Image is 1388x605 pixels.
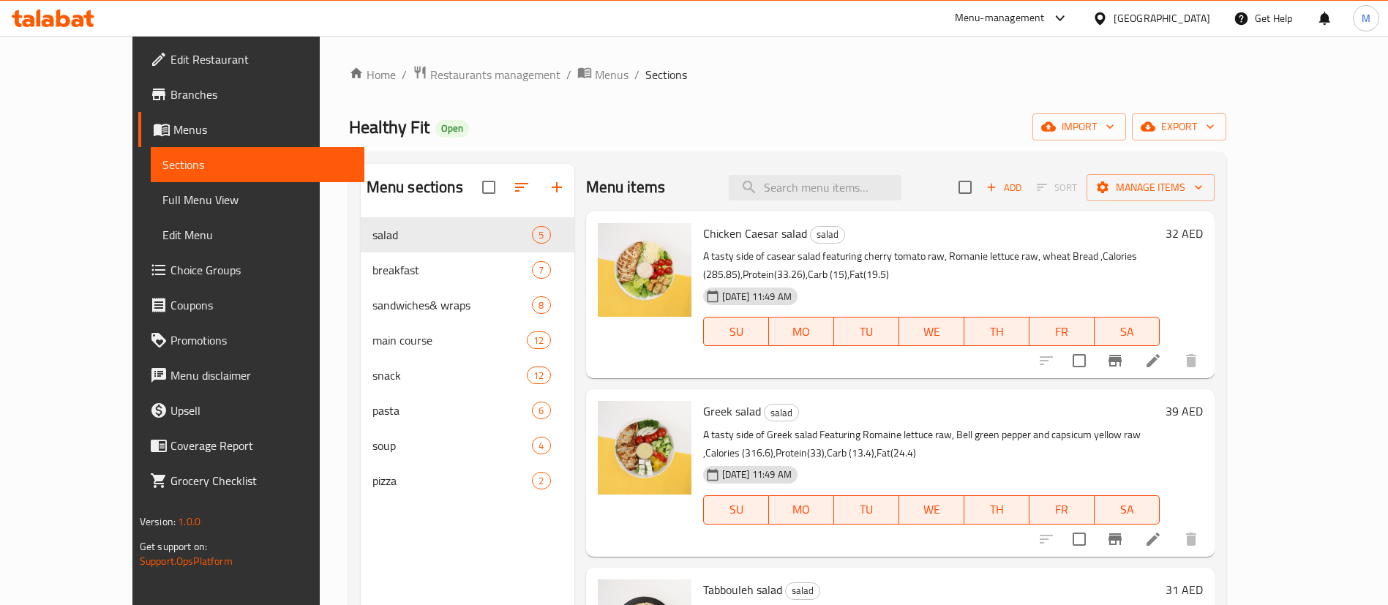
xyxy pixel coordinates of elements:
[372,402,533,419] span: pasta
[138,288,364,323] a: Coupons
[1098,343,1133,378] button: Branch-specific-item
[716,467,798,481] span: [DATE] 11:49 AM
[970,321,1024,342] span: TH
[372,226,533,244] span: salad
[138,358,364,393] a: Menu disclaimer
[532,437,550,454] div: items
[703,317,769,346] button: SU
[634,66,639,83] li: /
[905,321,959,342] span: WE
[138,252,364,288] a: Choice Groups
[786,582,819,599] span: salad
[372,437,533,454] div: soup
[980,176,1027,199] span: Add item
[899,317,964,346] button: WE
[533,404,549,418] span: 6
[834,495,899,525] button: TU
[361,211,574,504] nav: Menu sections
[170,437,353,454] span: Coverage Report
[372,331,528,349] span: main course
[138,463,364,498] a: Grocery Checklist
[361,323,574,358] div: main course12
[1144,530,1162,548] a: Edit menu item
[703,247,1160,284] p: A tasty side of casear salad featuring cherry tomato raw, Romanie lettuce raw, wheat Bread ,Calor...
[769,495,834,525] button: MO
[785,582,820,600] div: salad
[413,65,560,84] a: Restaurants management
[1166,401,1203,421] h6: 39 AED
[1035,321,1089,342] span: FR
[170,331,353,349] span: Promotions
[372,367,528,384] span: snack
[372,472,533,489] span: pizza
[964,495,1029,525] button: TH
[899,495,964,525] button: WE
[984,179,1024,196] span: Add
[1144,118,1215,136] span: export
[703,400,761,422] span: Greek salad
[840,499,893,520] span: TU
[533,263,549,277] span: 7
[1114,10,1210,26] div: [GEOGRAPHIC_DATA]
[361,252,574,288] div: breakfast7
[1166,223,1203,244] h6: 32 AED
[1100,499,1154,520] span: SA
[598,223,691,317] img: Chicken Caesar salad
[372,261,533,279] span: breakfast
[1095,317,1160,346] button: SA
[473,172,504,203] span: Select all sections
[729,175,901,200] input: search
[1098,179,1203,197] span: Manage items
[349,66,396,83] a: Home
[905,499,959,520] span: WE
[970,499,1024,520] span: TH
[527,367,550,384] div: items
[765,405,798,421] span: salad
[955,10,1045,27] div: Menu-management
[1144,352,1162,369] a: Edit menu item
[595,66,629,83] span: Menus
[170,402,353,419] span: Upsell
[151,147,364,182] a: Sections
[598,401,691,495] img: Greek salad
[775,499,828,520] span: MO
[533,228,549,242] span: 5
[372,296,533,314] div: sandwiches& wraps
[703,222,807,244] span: Chicken Caesar salad
[1064,524,1095,555] span: Select to update
[539,170,574,205] button: Add section
[504,170,539,205] span: Sort sections
[1029,495,1095,525] button: FR
[528,334,549,347] span: 12
[140,552,233,571] a: Support.OpsPlatform
[1100,321,1154,342] span: SA
[367,176,463,198] h2: Menu sections
[703,579,782,601] span: Tabbouleh salad
[361,393,574,428] div: pasta6
[138,393,364,428] a: Upsell
[527,331,550,349] div: items
[1132,113,1226,140] button: export
[533,474,549,488] span: 2
[764,404,799,421] div: salad
[430,66,560,83] span: Restaurants management
[532,296,550,314] div: items
[1362,10,1370,26] span: M
[577,65,629,84] a: Menus
[566,66,571,83] li: /
[710,321,763,342] span: SU
[775,321,828,342] span: MO
[170,50,353,68] span: Edit Restaurant
[703,426,1160,462] p: A tasty side of Greek salad Featuring Romaine lettuce raw, Bell green pepper and capsicum yellow ...
[178,512,200,531] span: 1.0.0
[532,472,550,489] div: items
[173,121,353,138] span: Menus
[361,217,574,252] div: salad5
[402,66,407,83] li: /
